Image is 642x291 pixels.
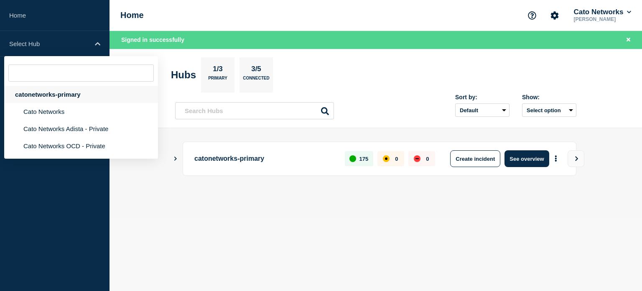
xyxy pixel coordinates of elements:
p: Select Hub [9,40,89,47]
select: Sort by [455,103,510,117]
p: 175 [359,156,369,162]
li: Cato Networks OCD - Private [4,137,158,155]
div: affected [383,155,390,162]
p: Primary [208,76,227,85]
button: Show Connected Hubs [173,156,178,162]
li: Cato Networks [4,103,158,120]
div: Sort by: [455,94,510,100]
h2: Hubs [171,69,196,81]
div: up [349,155,356,162]
span: Signed in successfully [121,36,184,43]
p: Connected [243,76,269,85]
li: Cato Networks Adista - Private [4,120,158,137]
p: [PERSON_NAME] [572,16,633,22]
p: catonetworks-primary [194,150,335,167]
p: 1/3 [210,65,226,76]
button: Select option [522,103,576,117]
button: View [568,150,584,167]
button: Create incident [450,150,500,167]
p: 0 [426,156,429,162]
h1: Home [120,10,144,20]
input: Search Hubs [175,102,334,119]
button: See overview [504,150,549,167]
div: catonetworks-primary [4,86,158,103]
p: 3/5 [248,65,265,76]
button: Close banner [623,35,634,45]
button: Account settings [546,7,563,24]
p: 0 [395,156,398,162]
div: down [414,155,420,162]
button: Support [523,7,541,24]
div: Show: [522,94,576,100]
button: More actions [550,151,561,167]
button: Cato Networks [572,8,633,16]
